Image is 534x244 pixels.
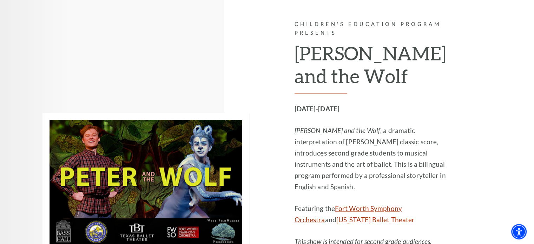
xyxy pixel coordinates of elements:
[295,20,446,38] p: Children's Education Program Presents
[511,224,527,239] div: Accessibility Menu
[295,204,402,224] a: Fort Worth Symphony Orchestra
[295,42,446,93] h2: [PERSON_NAME] and the Wolf
[295,125,446,192] p: , a dramatic interpretation of [PERSON_NAME] classic score, introduces second grade students to m...
[295,126,381,134] em: [PERSON_NAME] and the Wolf
[336,216,415,224] a: [US_STATE] Ballet Theater
[295,203,446,225] p: Featuring the and
[295,105,339,113] strong: [DATE]-[DATE]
